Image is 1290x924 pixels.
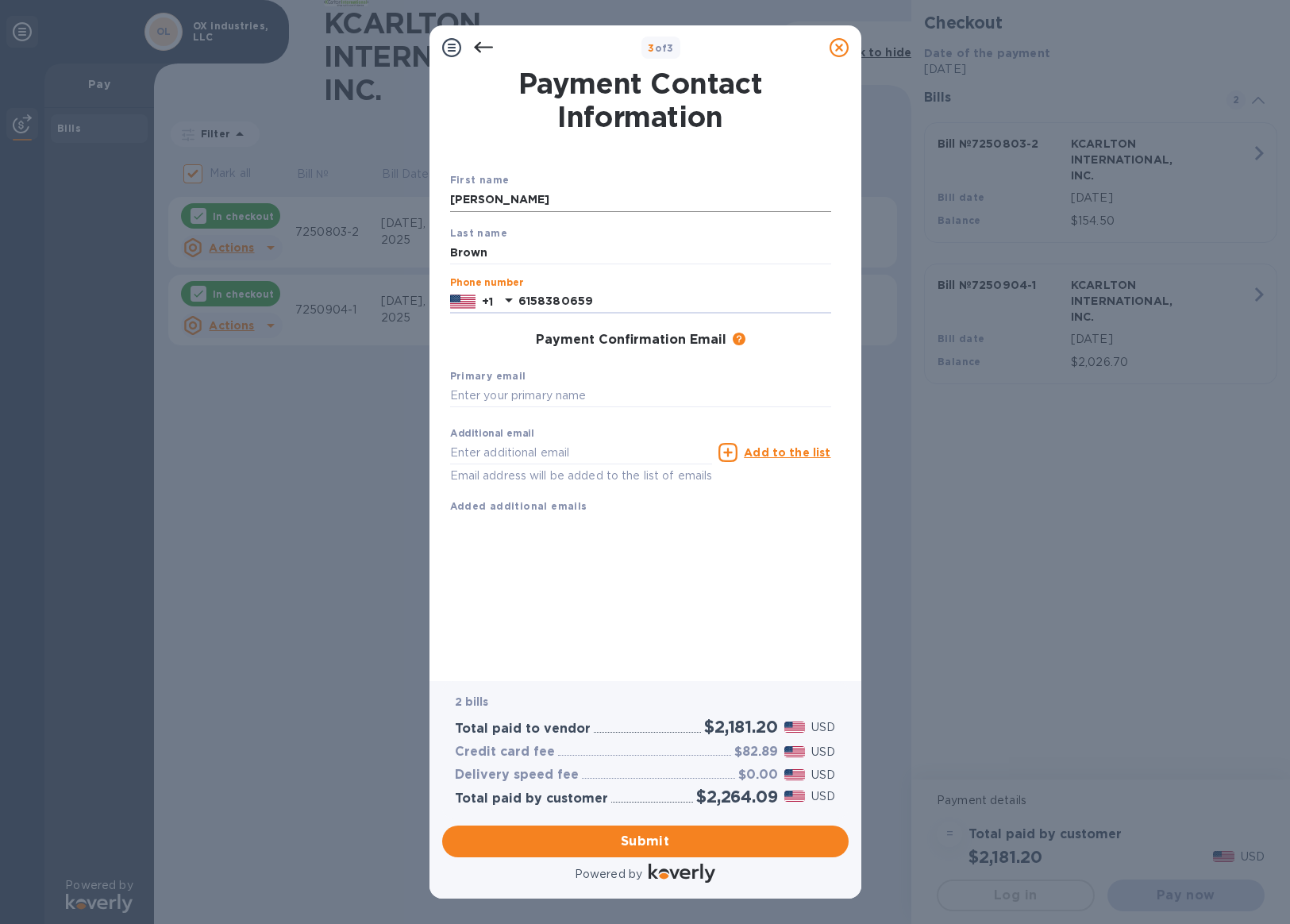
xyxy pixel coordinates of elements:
[450,384,831,408] input: Enter your primary name
[649,864,715,883] img: Logo
[455,722,591,737] h3: Total paid to vendor
[455,791,608,807] h3: Total paid by customer
[784,722,806,733] img: USD
[482,294,493,310] p: +1
[442,826,849,857] button: Submit
[455,745,555,760] h3: Credit card fee
[811,744,835,760] p: USD
[450,227,508,239] b: Last name
[450,467,713,485] p: Email address will be added to the list of emails
[450,188,831,212] input: Enter your first name
[738,768,778,783] h3: $0.00
[811,767,835,783] p: USD
[784,769,806,780] img: USD
[784,746,806,757] img: USD
[744,446,830,459] u: Add to the list
[455,832,836,851] span: Submit
[575,866,642,883] p: Powered by
[784,791,806,802] img: USD
[450,279,523,288] label: Phone number
[450,429,534,439] label: Additional email
[450,500,587,512] b: Added additional emails
[811,788,835,805] p: USD
[704,717,777,737] h2: $2,181.20
[450,441,713,464] input: Enter additional email
[734,745,778,760] h3: $82.89
[450,174,510,186] b: First name
[450,241,831,264] input: Enter your last name
[811,719,835,736] p: USD
[455,768,579,783] h3: Delivery speed fee
[648,42,654,54] span: 3
[648,42,674,54] b: of 3
[518,290,831,314] input: Enter your phone number
[450,370,526,382] b: Primary email
[450,67,831,133] h1: Payment Contact Information
[450,293,476,310] img: US
[696,787,777,807] h2: $2,264.09
[536,333,726,348] h3: Payment Confirmation Email
[455,695,489,708] b: 2 bills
